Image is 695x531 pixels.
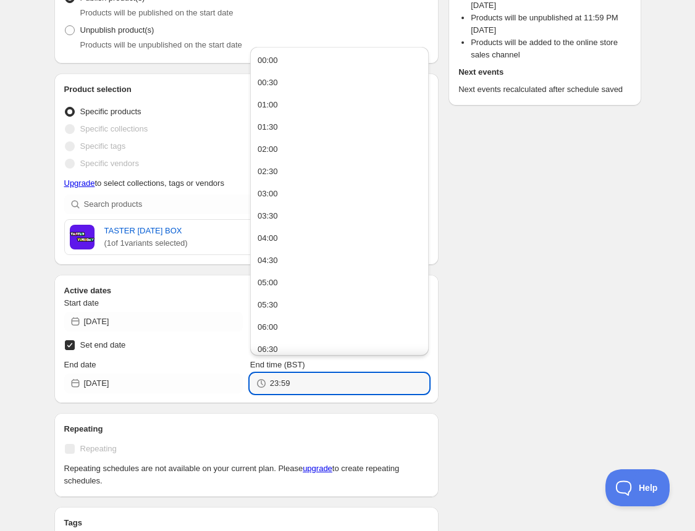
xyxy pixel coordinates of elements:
button: 05:00 [254,273,425,293]
span: Specific collections [80,124,148,133]
h2: Next events [458,66,631,78]
span: Repeating [80,444,117,453]
h2: Active dates [64,285,429,297]
p: to select collections, tags or vendors [64,177,429,190]
span: Unpublish product(s) [80,25,154,35]
div: 00:30 [258,77,278,89]
div: 00:00 [258,54,278,67]
h2: Product selection [64,83,429,96]
button: 00:30 [254,73,425,93]
button: 03:30 [254,206,425,226]
p: Repeating schedules are not available on your current plan. Please to create repeating schedules. [64,462,429,487]
button: 05:30 [254,295,425,315]
div: 02:30 [258,165,278,178]
div: 05:30 [258,299,278,311]
button: 00:00 [254,51,425,70]
button: 01:30 [254,117,425,137]
a: TASTER [DATE] BOX [104,225,361,237]
button: 04:30 [254,251,425,270]
div: 03:30 [258,210,278,222]
button: 06:30 [254,340,425,359]
span: Start date [64,298,99,307]
div: 06:00 [258,321,278,333]
li: Products will be added to the online store sales channel [471,36,631,61]
span: ( 1 of 1 variants selected) [104,237,361,249]
span: Products will be unpublished on the start date [80,40,242,49]
div: 01:00 [258,99,278,111]
span: Specific vendors [80,159,139,168]
div: 02:00 [258,143,278,156]
button: 03:00 [254,184,425,204]
button: 02:30 [254,162,425,182]
span: Specific tags [80,141,126,151]
li: Products will be unpublished at 11:59 PM [DATE] [471,12,631,36]
div: 04:00 [258,232,278,245]
span: Specific products [80,107,141,116]
input: Search products [84,194,398,214]
div: 05:00 [258,277,278,289]
div: 03:00 [258,188,278,200]
div: 06:30 [258,343,278,356]
a: Upgrade [64,178,95,188]
div: 01:30 [258,121,278,133]
span: End date [64,360,96,369]
button: 06:00 [254,317,425,337]
button: 04:00 [254,228,425,248]
h2: Tags [64,517,429,529]
div: 04:30 [258,254,278,267]
span: End time (BST) [250,360,305,369]
button: 01:00 [254,95,425,115]
span: Set end date [80,340,126,349]
h2: Repeating [64,423,429,435]
span: Products will be published on the start date [80,8,234,17]
button: 02:00 [254,140,425,159]
p: Next events recalculated after schedule saved [458,83,631,96]
a: upgrade [303,464,332,473]
iframe: Toggle Customer Support [605,469,670,506]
